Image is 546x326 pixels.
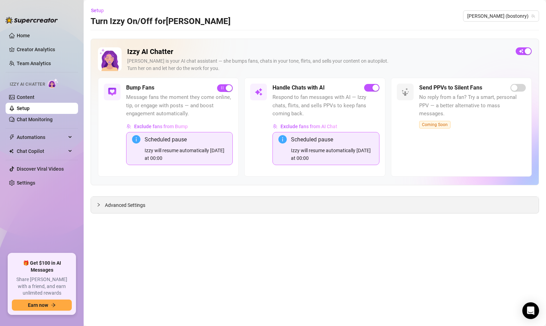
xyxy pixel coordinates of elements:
a: Team Analytics [17,61,51,66]
div: Scheduled pause [145,135,227,144]
a: Content [17,94,34,100]
img: Chat Copilot [9,149,14,154]
span: Advanced Settings [105,201,145,209]
div: Open Intercom Messenger [522,302,539,319]
span: Exclude fans from AI Chat [280,124,337,129]
img: AI Chatter [48,78,59,88]
div: collapsed [97,201,105,209]
img: logo-BBDzfeDw.svg [6,17,58,24]
a: Home [17,33,30,38]
span: Coming Soon [419,121,451,129]
span: Respond to fan messages with AI — Izzy chats, flirts, and sells PPVs to keep fans coming back. [272,93,379,118]
span: Ryan (bostonry) [467,11,535,21]
button: Setup [91,5,109,16]
h2: Izzy AI Chatter [127,47,510,56]
a: Discover Viral Videos [17,166,64,172]
img: svg%3e [273,124,278,129]
img: svg%3e [108,88,116,96]
span: 🎁 Get $100 in AI Messages [12,260,72,273]
div: Izzy will resume automatically [DATE] at 00:00 [291,147,373,162]
span: Message fans the moment they come online, tip, or engage with posts — and boost engagement automa... [126,93,233,118]
h5: Handle Chats with AI [272,84,325,92]
img: svg%3e [126,124,131,129]
div: [PERSON_NAME] is your AI chat assistant — she bumps fans, chats in your tone, flirts, and sells y... [127,57,510,72]
button: Exclude fans from AI Chat [272,121,338,132]
a: Chat Monitoring [17,117,53,122]
span: info-circle [278,135,287,143]
img: Izzy AI Chatter [98,47,122,71]
img: svg%3e [401,88,409,96]
span: collapsed [97,203,101,207]
span: Automations [17,132,66,143]
h5: Send PPVs to Silent Fans [419,84,482,92]
span: Setup [91,8,104,13]
div: Scheduled pause [291,135,373,144]
span: info-circle [132,135,140,143]
span: No reply from a fan? Try a smart, personal PPV — a better alternative to mass messages. [419,93,526,118]
h3: Turn Izzy On/Off for [PERSON_NAME] [91,16,231,27]
h5: Bump Fans [126,84,154,92]
button: Earn nowarrow-right [12,300,72,311]
span: Share [PERSON_NAME] with a friend, and earn unlimited rewards [12,276,72,297]
span: arrow-right [51,303,56,308]
img: svg%3e [254,88,263,96]
span: team [531,14,535,18]
span: Exclude fans from Bump [134,124,188,129]
span: thunderbolt [9,134,15,140]
span: Izzy AI Chatter [10,81,45,88]
button: Exclude fans from Bump [126,121,188,132]
div: Izzy will resume automatically [DATE] at 00:00 [145,147,227,162]
a: Setup [17,106,30,111]
a: Settings [17,180,35,186]
span: Earn now [28,302,48,308]
span: Chat Copilot [17,146,66,157]
a: Creator Analytics [17,44,72,55]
